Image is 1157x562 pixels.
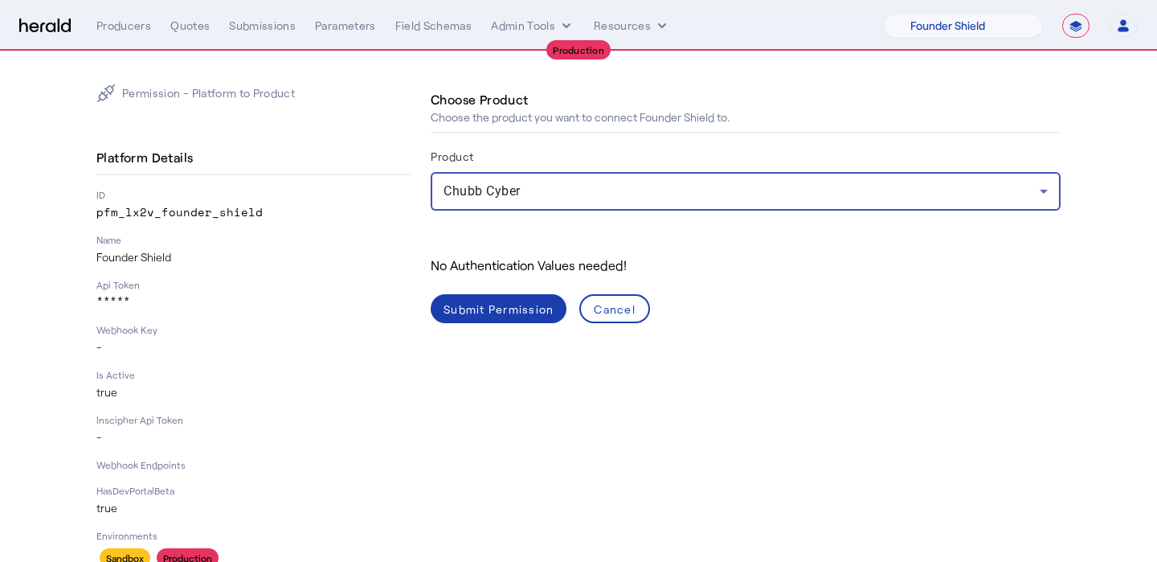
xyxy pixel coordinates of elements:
[546,40,611,59] div: Production
[594,18,670,34] button: Resources dropdown menu
[431,150,474,163] label: Product
[96,529,411,542] p: Environments
[229,18,296,34] div: Submissions
[170,18,210,34] div: Quotes
[96,18,151,34] div: Producers
[491,18,574,34] button: internal dropdown menu
[444,301,554,318] div: Submit Permission
[19,18,71,34] img: Herald Logo
[579,294,650,323] button: Cancel
[96,323,411,336] p: Webhook Key
[431,256,1061,275] div: No Authentication Values needed!
[444,183,521,199] span: Chubb Cyber
[122,85,295,101] p: Permission - Platform to Product
[96,458,411,471] p: Webhook Endpoints
[431,294,566,323] button: Submit Permission
[96,204,411,220] p: pfm_lx2v_founder_shield
[315,18,376,34] div: Parameters
[96,249,411,265] p: Founder Shield
[96,429,411,445] p: -
[395,18,472,34] div: Field Schemas
[96,339,411,355] p: -
[96,500,411,516] p: true
[96,148,199,167] h4: Platform Details
[431,109,730,125] p: Choose the product you want to connect Founder Shield to.
[594,301,636,318] div: Cancel
[96,368,411,381] p: Is Active
[96,484,411,497] p: HasDevPortalBeta
[96,188,411,201] p: ID
[96,278,411,291] p: Api Token
[96,384,411,400] p: true
[96,413,411,426] p: Inscipher Api Token
[431,90,529,109] h4: Choose Product
[96,233,411,246] p: Name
